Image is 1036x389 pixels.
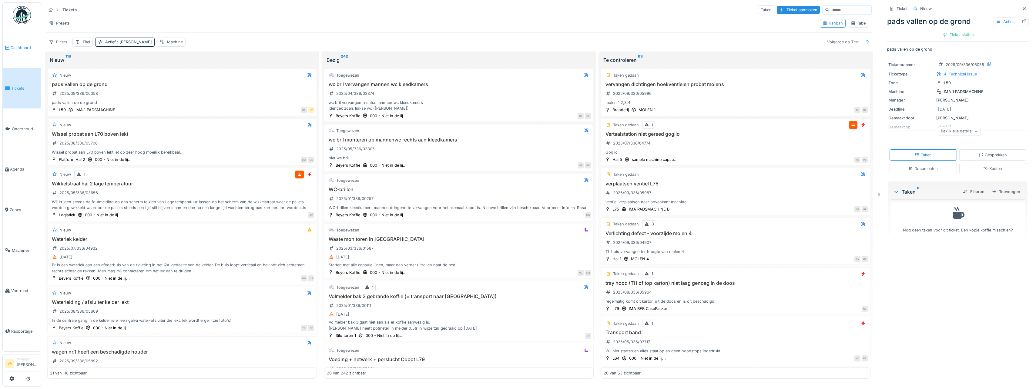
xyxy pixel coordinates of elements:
[336,196,374,201] div: 2025/01/336/00257
[308,212,314,218] div: JV
[11,45,39,51] span: Dashboard
[989,188,1023,196] div: Toevoegen
[3,149,41,190] a: Agenda
[372,284,374,290] div: 1
[5,357,39,371] a: SV Manager[PERSON_NAME]
[613,140,650,146] div: 2025/07/336/04774
[823,20,843,26] div: Kanban
[366,333,402,338] div: 000 - Niet in de lij...
[613,221,639,227] div: Taken gedaan
[327,262,591,268] div: Starten met alle capsule lijnen, maar dan verder uitrollen naar de rest.
[105,39,152,45] div: Actief
[327,100,591,111] div: wc bril vervangen rechtse mannen wc kleedkamers identiek zoals linkse wc ([PERSON_NAME])
[50,236,314,242] h3: Waterlek kelder
[301,275,307,281] div: MD
[940,31,976,39] div: Ticket sluiten
[3,68,41,109] a: Tickets
[17,357,39,370] li: [PERSON_NAME]
[585,113,591,119] div: GE
[336,91,374,96] div: 2025/04/336/02374
[46,19,72,28] div: Presets
[613,339,650,345] div: 2025/05/336/03717
[893,188,958,195] div: Taken
[59,212,75,218] div: Logistiek
[50,81,314,87] h3: pads vallen op de grond
[50,131,314,137] h3: Wissel probat aan L70 boven lekt
[341,56,348,64] sup: 242
[585,162,591,168] div: GE
[11,85,39,91] span: Tickets
[652,321,653,326] div: 1
[917,188,920,195] sup: 0
[59,171,71,177] div: Nieuw
[887,16,1029,27] div: pads vallen op de grond
[370,212,407,218] div: 000 - Niet in de lij...
[888,89,934,95] div: Machine
[604,81,868,87] h3: vervangen dichtingen hoekventielen probat molens
[308,325,314,331] div: GE
[604,249,868,254] div: TL buis vervangen ter hoogte van molen 4
[3,311,41,352] a: Rapportage
[961,188,987,196] div: Filteren
[59,190,98,196] div: 2025/05/336/03656
[50,181,314,187] h3: Wikkelstraat hal 2 lage temperatuur
[888,115,1028,121] div: [PERSON_NAME]
[327,81,591,87] h3: wc bril vervangen mannen wc kleedkamers
[854,355,860,361] div: KD
[308,275,314,281] div: CS
[3,271,41,311] a: Voorraad
[336,333,356,338] div: Silo toren 1
[65,56,71,64] sup: 118
[327,155,591,161] div: nieuwe bril
[59,107,66,113] div: L59
[777,6,820,14] div: Ticket aanmaken
[59,325,83,331] div: Beyers Koffie
[327,370,366,376] div: 20 van 242 zichtbaar
[613,321,639,326] div: Taken gedaan
[862,107,868,113] div: GE
[59,72,71,78] div: Nieuw
[612,107,629,113] div: Branderij
[50,149,314,155] div: Wissel probat aan L70 boven lekt let op zeer hoog moeilijk bereikbaar.
[979,152,1007,158] div: Gesprekken
[50,262,314,274] div: Er is een waterlek aan een afvoerbuis van de riolering in het QA-gedeelte van de kelder. De buis ...
[887,46,1029,52] p: pads vallen op de grond
[116,40,152,44] span: : [PERSON_NAME]
[946,62,984,68] div: 2025/09/336/06058
[862,256,868,262] div: GE
[75,107,115,113] div: IMA 1 PADSMACHINE
[82,39,90,45] div: Titel
[613,271,639,277] div: Taken gedaan
[59,227,71,233] div: Nieuw
[59,275,83,281] div: Beyers Koffie
[3,108,41,149] a: Onderhoud
[13,6,31,24] img: Badge_color-CXgf-gQk.svg
[12,126,39,132] span: Onderhoud
[308,157,314,163] div: GE
[604,199,868,205] div: ventiel verplaatsen naar bovenkant machine
[50,349,314,355] h3: wagen nr.1 heeft een beschadigde houder
[604,131,868,137] h3: Vertaalstation niet gereed goglio
[895,205,1021,233] div: Nog geen taken voor dit ticket. Een kopje koffie misschien?
[604,330,868,335] h3: Transport band
[327,319,591,331] div: Volmelder bak 3 gaat niet aan als er koffie aanwezig is. [PERSON_NAME] heeft potmeter in melder 0...
[613,122,639,128] div: Taken gedaan
[327,187,591,192] h3: WC-brillen
[370,270,407,275] div: 000 - Niet in de lij...
[915,152,932,158] div: Taken
[604,280,868,286] h3: tray hood (TH of top karton) niet laag genoeg in de doos
[59,140,98,146] div: 2025/08/336/05700
[854,107,860,113] div: GE
[604,370,641,376] div: 20 van 63 zichtbaar
[629,355,666,361] div: 000 - Niet in de lij...
[604,181,868,187] h3: verplaatsen ventiel L75
[631,256,649,262] div: MOLEN 4
[862,206,868,212] div: GE
[59,157,85,162] div: Platform Hal 2
[612,306,619,311] div: L79
[983,166,1002,171] div: Kosten
[613,171,639,177] div: Taken gedaan
[944,71,977,77] div: 4. Technical issue
[336,303,371,308] div: 2025/01/336/00111
[639,107,655,113] div: MOLEN 1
